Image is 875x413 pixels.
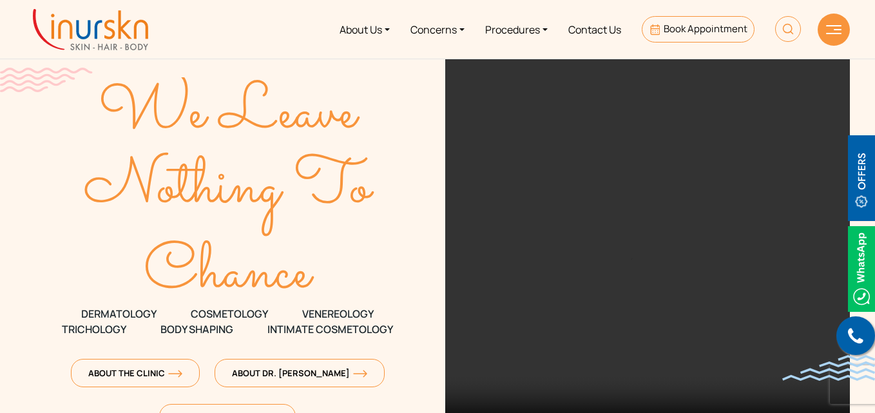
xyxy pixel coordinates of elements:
span: COSMETOLOGY [191,306,268,322]
img: Whatsappicon [848,226,875,312]
a: Contact Us [558,5,631,53]
img: hamLine.svg [826,25,841,34]
a: About The Clinicorange-arrow [71,359,200,387]
img: offerBt [848,135,875,221]
span: About Dr. [PERSON_NAME] [232,367,367,379]
span: TRICHOLOGY [62,322,126,337]
span: VENEREOLOGY [302,306,374,322]
img: orange-arrow [353,370,367,378]
a: About Dr. [PERSON_NAME]orange-arrow [215,359,385,387]
text: We Leave [99,66,360,162]
text: Nothing To [84,140,375,236]
span: Intimate Cosmetology [267,322,393,337]
img: orange-arrow [168,370,182,378]
a: Concerns [400,5,475,53]
span: Body Shaping [160,322,233,337]
a: About Us [329,5,400,53]
a: Book Appointment [642,16,755,43]
a: Whatsappicon [848,260,875,274]
span: DERMATOLOGY [81,306,157,322]
a: Procedures [475,5,558,53]
img: HeaderSearch [775,16,801,42]
img: inurskn-logo [33,9,148,50]
span: About The Clinic [88,367,182,379]
text: Chance [144,226,315,322]
img: bluewave [782,355,875,381]
span: Book Appointment [664,22,747,35]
